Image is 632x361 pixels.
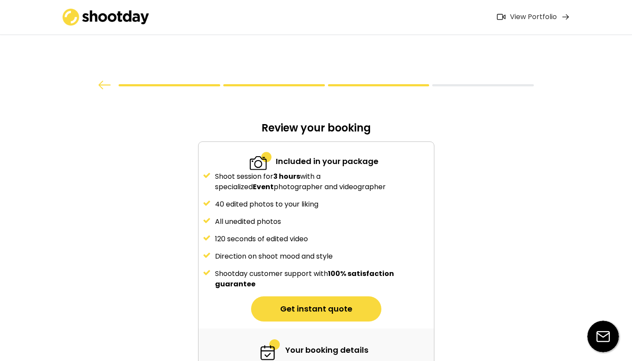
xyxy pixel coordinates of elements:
[273,171,300,181] strong: 3 hours
[285,344,368,356] div: Your booking details
[215,269,395,289] strong: 100% satisfaction guarantee
[253,182,274,192] strong: Event
[497,14,506,20] img: Icon%20feather-video%402x.png
[510,13,557,22] div: View Portfolio
[215,199,430,210] div: 40 edited photos to your liking
[250,151,271,171] img: 2-specialized.svg
[215,234,430,244] div: 120 seconds of edited video
[215,217,430,227] div: All unedited photos
[587,321,619,352] img: email-icon%20%281%29.svg
[259,339,281,360] img: 6-fast.svg
[276,155,378,167] div: Included in your package
[251,296,381,322] button: Get instant quote
[63,9,149,26] img: shootday_logo.png
[198,121,434,141] div: Review your booking
[98,81,111,89] img: arrow%20back.svg
[215,269,430,289] div: Shootday customer support with
[215,251,430,262] div: Direction on shoot mood and style
[215,171,430,192] div: Shoot session for with a specialized photographer and videographer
